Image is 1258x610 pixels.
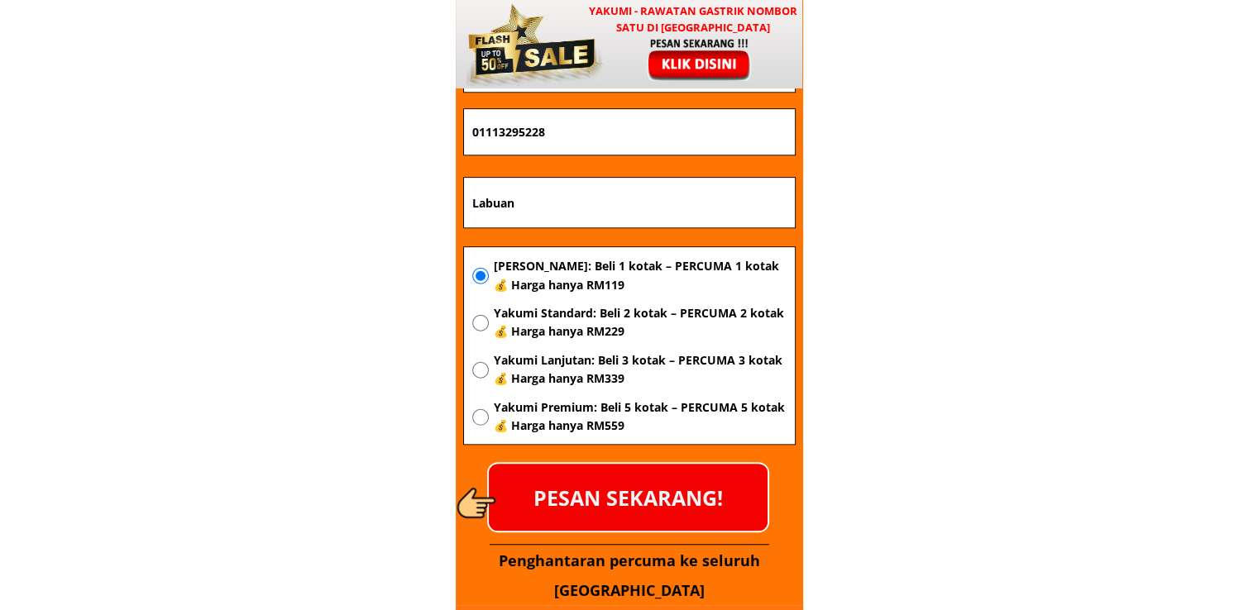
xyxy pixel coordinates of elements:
[493,304,786,341] span: Yakumi Standard: Beli 2 kotak – PERCUMA 2 kotak 💰 Harga hanya RM229
[468,178,791,227] input: Alamat
[493,398,786,436] span: Yakumi Premium: Beli 5 kotak – PERCUMA 5 kotak 💰 Harga hanya RM559
[489,464,768,531] p: PESAN SEKARANG!
[468,109,791,155] input: Nombor Telefon Bimbit
[585,2,801,37] h3: YAKUMI - Rawatan Gastrik Nombor Satu di [GEOGRAPHIC_DATA]
[493,257,786,294] span: [PERSON_NAME]: Beli 1 kotak – PERCUMA 1 kotak 💰 Harga hanya RM119
[493,351,786,388] span: Yakumi Lanjutan: Beli 3 kotak – PERCUMA 3 kotak 💰 Harga hanya RM339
